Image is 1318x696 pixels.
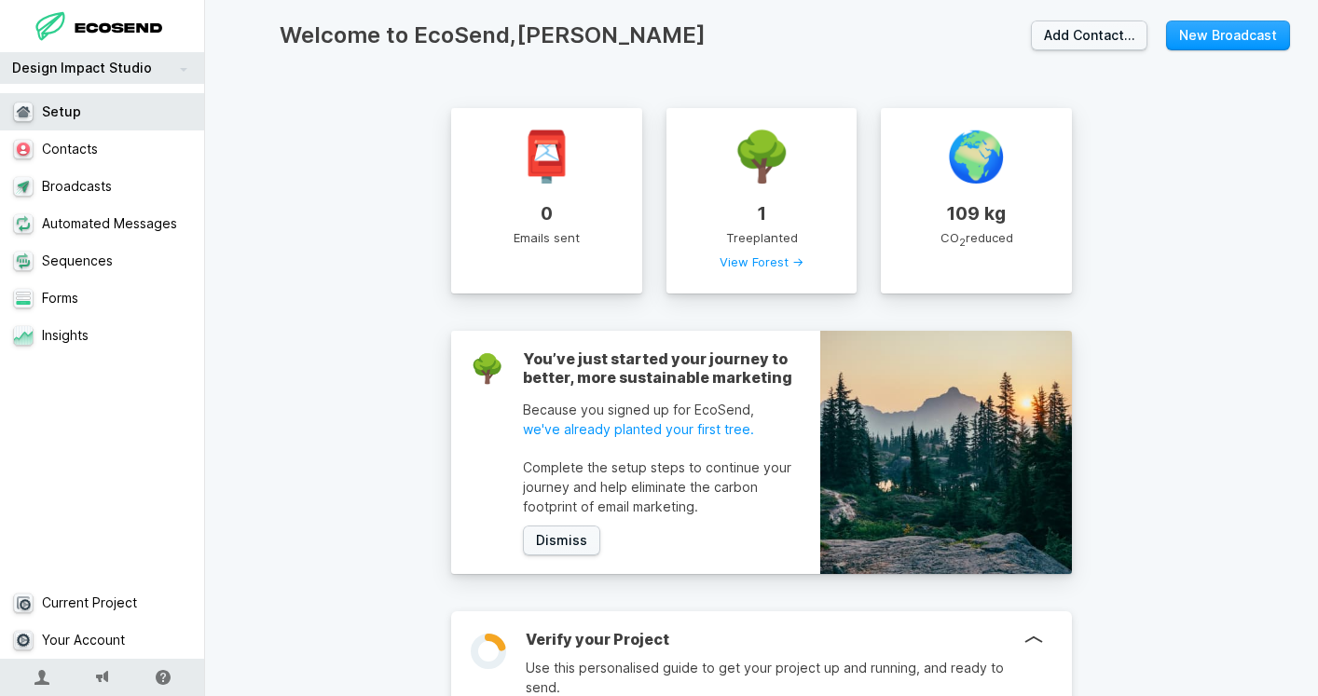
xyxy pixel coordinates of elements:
[720,256,803,268] a: View Forest →
[280,19,1031,52] h1: Welcome to EcoSend, [PERSON_NAME]
[470,351,504,385] span: 🌳
[526,630,1025,648] h3: Verify your Project
[940,232,1013,248] span: CO reduced
[541,205,553,224] span: 0
[523,419,802,439] a: we've already planted your first tree.
[523,525,600,556] button: Dismiss
[1166,20,1290,51] a: New Broadcast
[732,132,792,181] span: 🌳
[516,132,577,181] span: 📮
[523,349,802,387] h3: You’ve just started your journey to better, more sustainable marketing
[1031,20,1147,51] a: Add Contact…
[523,457,802,516] p: Complete the setup steps to continue your journey and help eliminate the carbon footprint of emai...
[758,205,766,224] span: 1
[523,400,802,439] p: Because you signed up for EcoSend,
[946,132,1007,181] span: 🌍
[514,232,580,244] span: Emails sent
[959,237,966,249] sub: 2
[947,205,1006,224] span: 109 kg
[726,232,798,244] span: Tree planted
